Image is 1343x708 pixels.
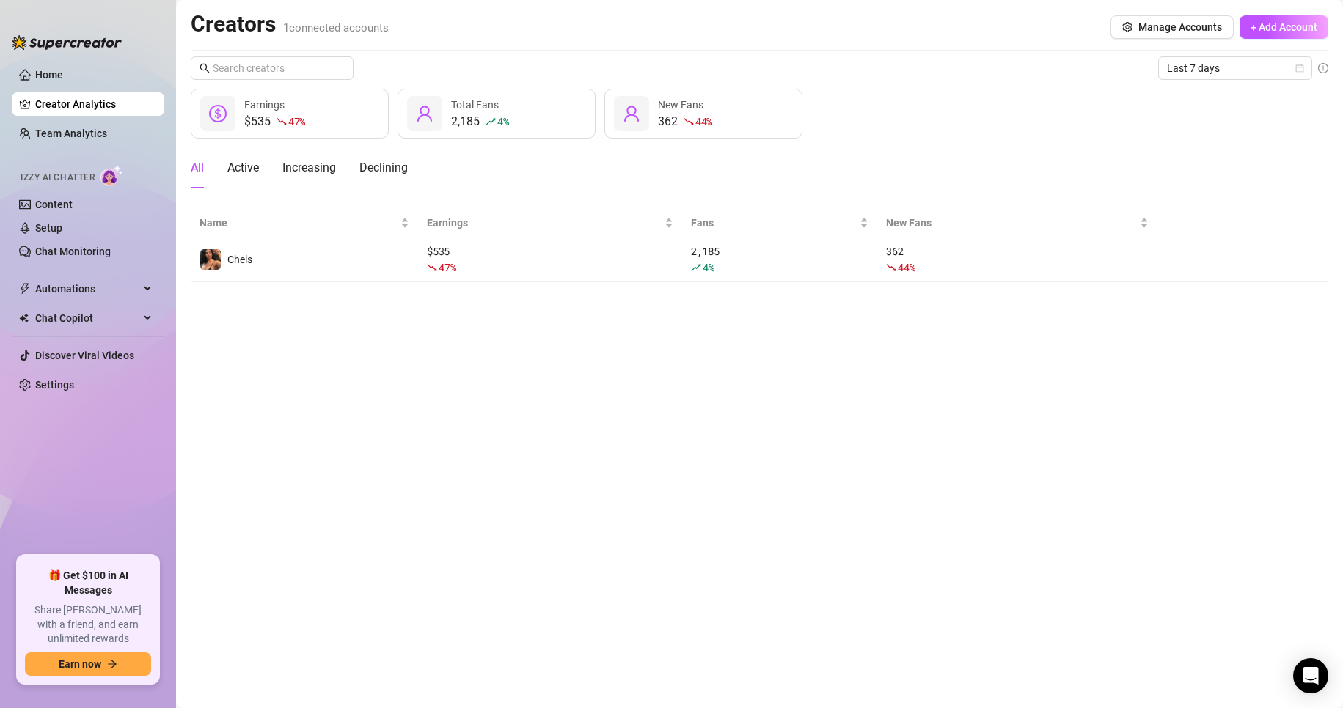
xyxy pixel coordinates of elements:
a: Settings [35,379,74,391]
th: Name [191,209,418,237]
span: fall [886,262,896,273]
span: 1 connected accounts [283,21,389,34]
a: Home [35,69,63,81]
a: Team Analytics [35,128,107,139]
span: Automations [35,277,139,300]
div: Active [227,159,259,177]
span: 47 % [288,114,305,128]
span: Chels [227,254,252,265]
button: Earn nowarrow-right [25,652,151,676]
span: Total Fans [451,99,499,111]
span: 4 % [703,260,714,274]
span: Earn now [59,658,101,670]
button: Manage Accounts [1110,15,1234,39]
div: Increasing [282,159,336,177]
span: 47 % [439,260,455,274]
input: Search creators [213,60,333,76]
span: + Add Account [1251,21,1317,33]
span: thunderbolt [19,283,31,295]
span: fall [684,117,694,127]
span: setting [1122,22,1132,32]
a: Content [35,199,73,210]
span: New Fans [886,215,1137,231]
span: fall [427,262,437,273]
span: 44 % [695,114,712,128]
span: fall [277,117,287,127]
span: Chat Copilot [35,306,139,330]
span: info-circle [1318,63,1328,73]
div: 2,185 [451,113,508,130]
span: Izzy AI Chatter [21,171,95,185]
span: user [623,105,640,122]
span: Fans [691,215,857,231]
img: Chels [200,249,221,270]
span: search [200,63,210,73]
span: arrow-right [107,659,117,669]
span: user [416,105,433,122]
span: 4 % [497,114,508,128]
span: Earnings [427,215,662,231]
th: Fans [682,209,877,237]
th: Earnings [418,209,682,237]
a: Chat Monitoring [35,246,111,257]
span: Name [200,215,398,231]
a: Discover Viral Videos [35,350,134,361]
a: Creator Analytics [35,92,153,116]
span: Share [PERSON_NAME] with a friend, and earn unlimited rewards [25,603,151,646]
div: 2,185 [691,243,868,276]
button: + Add Account [1240,15,1328,39]
div: $ 535 [427,243,673,276]
span: 🎁 Get $100 in AI Messages [25,569,151,597]
th: New Fans [877,209,1157,237]
div: All [191,159,204,177]
span: rise [691,262,701,273]
img: AI Chatter [100,165,123,186]
div: Declining [359,159,408,177]
img: logo-BBDzfeDw.svg [12,35,122,50]
span: 44 % [898,260,915,274]
span: New Fans [658,99,703,111]
span: Last 7 days [1167,57,1303,79]
span: Manage Accounts [1138,21,1222,33]
div: 362 [658,113,712,130]
span: dollar-circle [209,105,227,122]
div: $535 [244,113,305,130]
div: Open Intercom Messenger [1293,658,1328,693]
img: Chat Copilot [19,313,29,323]
span: calendar [1295,64,1304,73]
h2: Creators [191,10,389,38]
div: 362 [886,243,1149,276]
a: Setup [35,222,62,234]
span: rise [486,117,496,127]
span: Earnings [244,99,285,111]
